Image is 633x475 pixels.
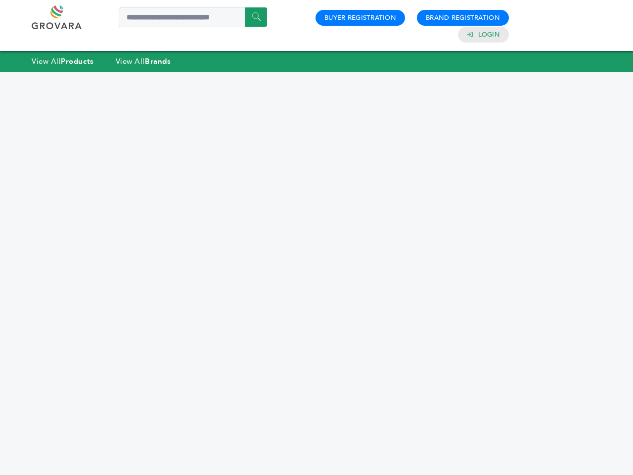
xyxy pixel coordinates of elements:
strong: Brands [145,56,171,66]
a: Buyer Registration [324,13,396,22]
input: Search a product or brand... [119,7,267,27]
strong: Products [61,56,93,66]
a: Brand Registration [426,13,500,22]
a: Login [478,30,500,39]
a: View AllBrands [116,56,171,66]
a: View AllProducts [32,56,94,66]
